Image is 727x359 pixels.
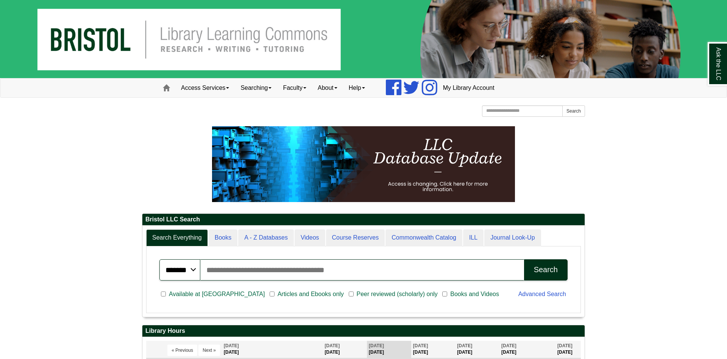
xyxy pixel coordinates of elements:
[437,78,500,97] a: My Library Account
[209,229,237,246] a: Books
[270,291,275,298] input: Articles and Ebooks only
[501,343,516,348] span: [DATE]
[142,214,585,226] h2: Bristol LLC Search
[413,343,428,348] span: [DATE]
[277,78,312,97] a: Faculty
[312,78,343,97] a: About
[175,78,235,97] a: Access Services
[142,325,585,337] h2: Library Hours
[369,343,384,348] span: [DATE]
[324,343,340,348] span: [DATE]
[562,105,585,117] button: Search
[323,341,367,358] th: [DATE]
[457,343,472,348] span: [DATE]
[349,291,354,298] input: Peer reviewed (scholarly) only
[455,341,499,358] th: [DATE]
[447,290,502,299] span: Books and Videos
[326,229,385,246] a: Course Reserves
[557,343,573,348] span: [DATE]
[238,229,294,246] a: A - Z Databases
[222,341,323,358] th: [DATE]
[499,341,555,358] th: [DATE]
[212,126,515,202] img: HTML tutorial
[166,290,268,299] span: Available at [GEOGRAPHIC_DATA]
[518,291,566,297] a: Advanced Search
[442,291,447,298] input: Books and Videos
[235,78,277,97] a: Searching
[367,341,411,358] th: [DATE]
[224,343,239,348] span: [DATE]
[555,341,581,358] th: [DATE]
[275,290,347,299] span: Articles and Ebooks only
[295,229,325,246] a: Videos
[354,290,441,299] span: Peer reviewed (scholarly) only
[167,345,197,356] button: « Previous
[146,229,208,246] a: Search Everything
[411,341,456,358] th: [DATE]
[524,259,568,281] button: Search
[385,229,462,246] a: Commonwealth Catalog
[198,345,220,356] button: Next »
[534,265,558,274] div: Search
[484,229,541,246] a: Journal Look-Up
[161,291,166,298] input: Available at [GEOGRAPHIC_DATA]
[463,229,484,246] a: ILL
[343,78,371,97] a: Help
